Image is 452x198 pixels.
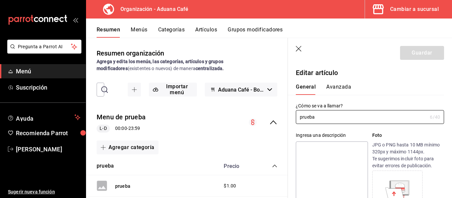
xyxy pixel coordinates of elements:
[218,87,265,93] span: Aduana Café - Borrador
[97,140,158,154] button: Agregar categoría
[97,58,277,72] div: (existentes o nuevos) de manera
[16,113,72,121] span: Ayuda
[296,132,368,139] div: Ingresa una descripción
[16,67,80,76] span: Menú
[16,145,80,154] span: [PERSON_NAME]
[217,163,259,169] div: Precio
[228,26,283,38] button: Grupos modificadores
[115,5,188,13] h3: Organización - Aduana Café
[195,26,217,38] button: Artículos
[97,125,109,132] span: L-D
[224,182,236,189] span: $1.00
[5,48,81,55] a: Pregunta a Parrot AI
[372,132,444,139] p: Foto
[16,129,80,138] span: Recomienda Parrot
[97,59,223,71] strong: Agrega y edita los menús, las categorías, artículos y grupos modificadores
[97,48,164,58] div: Resumen organización
[111,83,114,96] input: Buscar menú
[430,114,440,120] div: 6 /40
[18,43,71,50] span: Pregunta a Parrot AI
[296,84,436,95] div: navigation tabs
[7,40,81,54] button: Pregunta a Parrot AI
[296,68,444,78] p: Editar artículo
[73,17,78,22] button: open_drawer_menu
[272,163,277,169] button: collapse-category-row
[97,26,120,38] button: Resumen
[149,83,197,97] button: Importar menú
[296,103,444,108] label: ¿Cómo se va a llamar?
[296,84,316,95] button: General
[390,5,439,14] div: Cambiar a sucursal
[158,26,185,38] button: Categorías
[131,26,147,38] button: Menús
[115,183,130,189] button: prueba
[205,83,277,97] button: Aduana Café - Borrador
[97,112,146,122] button: Menu de prueba
[16,83,80,92] span: Suscripción
[326,84,351,95] button: Avanzada
[86,107,288,138] div: collapse-menu-row
[196,66,224,71] strong: centralizada.
[97,26,452,38] div: navigation tabs
[372,141,444,169] p: JPG o PNG hasta 10 MB mínimo 320px y máximo 1144px. Te sugerimos incluir foto para evitar errores...
[97,125,146,133] div: 00:00 - 23:59
[97,162,114,170] button: prueba
[8,188,80,195] span: Sugerir nueva función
